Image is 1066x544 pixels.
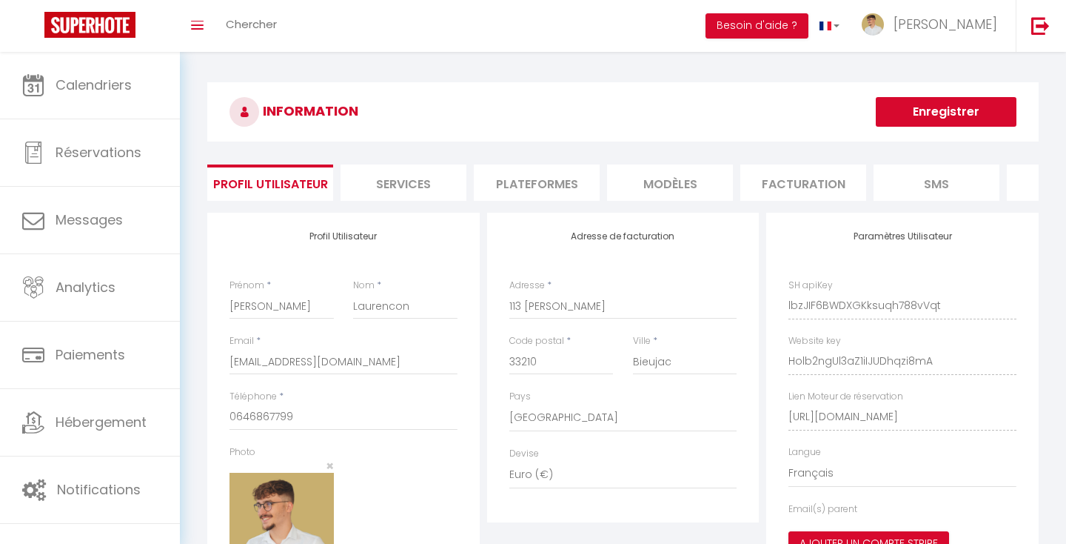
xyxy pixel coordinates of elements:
[229,445,255,460] label: Photo
[341,165,466,201] li: Services
[509,279,545,293] label: Adresse
[788,445,821,460] label: Langue
[633,334,651,348] label: Ville
[788,502,857,517] label: Email(s) parent
[509,390,531,404] label: Pays
[474,165,600,201] li: Plateformes
[226,16,277,32] span: Chercher
[56,143,141,162] span: Réservations
[207,82,1039,142] h3: INFORMATION
[57,480,141,499] span: Notifications
[607,165,733,201] li: MODÈLES
[788,231,1016,242] h4: Paramètres Utilisateur
[56,278,115,296] span: Analytics
[326,460,334,473] button: Close
[862,13,884,36] img: ...
[705,13,808,39] button: Besoin d'aide ?
[229,279,264,293] label: Prénom
[56,345,125,364] span: Paiements
[509,447,539,461] label: Devise
[509,231,737,242] h4: Adresse de facturation
[788,390,903,404] label: Lien Moteur de réservation
[56,413,147,431] span: Hébergement
[1031,16,1050,35] img: logout
[788,279,833,293] label: SH apiKey
[876,97,1016,127] button: Enregistrer
[326,457,334,475] span: ×
[509,334,564,348] label: Code postal
[229,390,277,404] label: Téléphone
[207,165,333,201] li: Profil Utilisateur
[44,12,135,38] img: Super Booking
[56,210,123,229] span: Messages
[229,334,254,348] label: Email
[874,165,999,201] li: SMS
[894,15,997,33] span: [PERSON_NAME]
[229,231,457,242] h4: Profil Utilisateur
[56,76,132,94] span: Calendriers
[788,334,841,348] label: Website key
[740,165,866,201] li: Facturation
[353,279,375,293] label: Nom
